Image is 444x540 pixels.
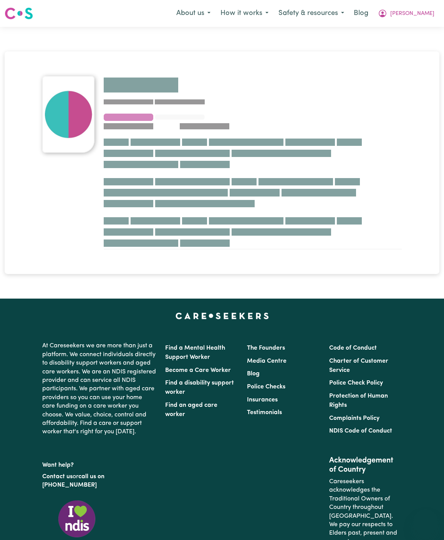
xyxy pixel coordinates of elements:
button: My Account [373,5,439,21]
a: Code of Conduct [329,345,377,351]
a: Careseekers logo [5,5,33,22]
a: Careseekers home page [176,312,269,319]
a: NDIS Code of Conduct [329,428,392,434]
a: Police Checks [247,384,285,390]
a: Blog [247,371,260,377]
a: Find a disability support worker [165,380,234,395]
a: Media Centre [247,358,287,364]
a: Police Check Policy [329,380,383,386]
button: Safety & resources [273,5,349,21]
a: Find an aged care worker [165,402,217,418]
a: Protection of Human Rights [329,393,388,408]
p: Want help? [42,458,156,469]
a: Testimonials [247,410,282,416]
span: [PERSON_NAME] [390,10,434,18]
p: At Careseekers we are more than just a platform. We connect individuals directly to disability su... [42,339,156,439]
a: The Founders [247,345,285,351]
button: About us [171,5,215,21]
a: Blog [349,5,373,22]
a: Complaints Policy [329,415,379,421]
p: or [42,469,156,493]
a: Charter of Customer Service [329,358,388,373]
a: Contact us [42,474,73,480]
a: Insurances [247,397,278,403]
a: Become a Care Worker [165,367,231,373]
iframe: Button to launch messaging window [413,509,438,534]
img: Careseekers logo [5,7,33,20]
a: Find a Mental Health Support Worker [165,345,225,360]
button: How it works [215,5,273,21]
h2: Acknowledgement of Country [329,456,402,474]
